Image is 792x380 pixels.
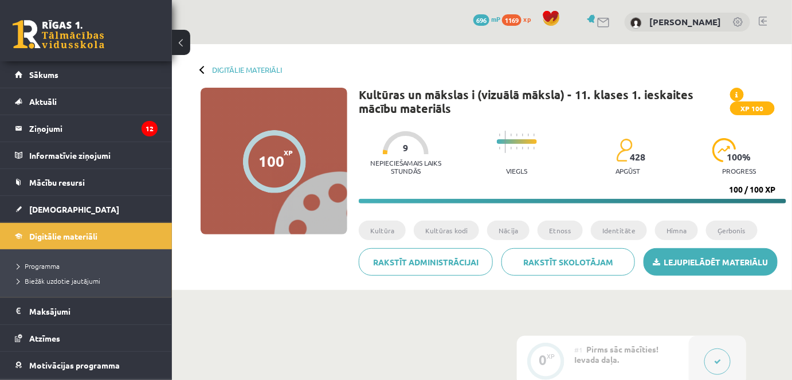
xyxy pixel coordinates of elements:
[17,276,100,285] span: Biežāk uzdotie jautājumi
[359,221,406,240] li: Kultūra
[644,248,778,276] a: Lejupielādēt materiālu
[539,355,547,365] div: 0
[15,169,158,195] a: Mācību resursi
[499,147,500,150] img: icon-short-line-57e1e144782c952c97e751825c79c345078a6d821885a25fce030b3d8c18986b.svg
[528,147,529,150] img: icon-short-line-57e1e144782c952c97e751825c79c345078a6d821885a25fce030b3d8c18986b.svg
[723,167,756,175] p: progress
[29,333,60,343] span: Atzīmes
[359,248,493,276] a: Rakstīt administrācijai
[15,325,158,351] a: Atzīmes
[17,261,160,271] a: Programma
[15,298,158,324] a: Maksājumi
[473,14,500,23] a: 696 mP
[507,167,528,175] p: Viegls
[29,298,158,324] legend: Maksājumi
[538,221,583,240] li: Etnoss
[15,196,158,222] a: [DEMOGRAPHIC_DATA]
[499,134,500,136] img: icon-short-line-57e1e144782c952c97e751825c79c345078a6d821885a25fce030b3d8c18986b.svg
[630,17,642,29] img: Kitija Goldberga
[491,14,500,23] span: mP
[29,96,57,107] span: Aktuāli
[534,147,535,150] img: icon-short-line-57e1e144782c952c97e751825c79c345078a6d821885a25fce030b3d8c18986b.svg
[516,147,517,150] img: icon-short-line-57e1e144782c952c97e751825c79c345078a6d821885a25fce030b3d8c18986b.svg
[15,142,158,169] a: Informatīvie ziņojumi
[591,221,647,240] li: Identitāte
[29,142,158,169] legend: Informatīvie ziņojumi
[29,231,97,241] span: Digitālie materiāli
[727,152,752,162] span: 100 %
[511,134,512,136] img: icon-short-line-57e1e144782c952c97e751825c79c345078a6d821885a25fce030b3d8c18986b.svg
[212,65,282,74] a: Digitālie materiāli
[649,16,721,28] a: [PERSON_NAME]
[29,204,119,214] span: [DEMOGRAPHIC_DATA]
[403,143,409,153] span: 9
[142,121,158,136] i: 12
[547,353,555,359] div: XP
[29,177,85,187] span: Mācību resursi
[17,261,60,271] span: Programma
[616,138,633,162] img: students-c634bb4e5e11cddfef0936a35e636f08e4e9abd3cc4e673bd6f9a4125e45ecb1.svg
[574,345,583,354] span: #1
[29,115,158,142] legend: Ziņojumi
[730,101,775,115] span: XP 100
[258,152,284,170] div: 100
[414,221,479,240] li: Kultūras kodi
[29,69,58,80] span: Sākums
[15,352,158,378] a: Motivācijas programma
[502,14,536,23] a: 1169 xp
[15,61,158,88] a: Sākums
[534,134,535,136] img: icon-short-line-57e1e144782c952c97e751825c79c345078a6d821885a25fce030b3d8c18986b.svg
[359,88,730,115] h1: Kultūras un mākslas i (vizuālā māksla) - 11. klases 1. ieskaites mācību materiāls
[15,115,158,142] a: Ziņojumi12
[13,20,104,49] a: Rīgas 1. Tālmācības vidusskola
[574,344,658,365] span: Pirms sāc mācīties! Ievada daļa.
[501,248,636,276] a: Rakstīt skolotājam
[528,134,529,136] img: icon-short-line-57e1e144782c952c97e751825c79c345078a6d821885a25fce030b3d8c18986b.svg
[655,221,698,240] li: Himna
[284,148,293,156] span: XP
[505,131,506,153] img: icon-long-line-d9ea69661e0d244f92f715978eff75569469978d946b2353a9bb055b3ed8787d.svg
[523,14,531,23] span: xp
[616,167,641,175] p: apgūst
[473,14,489,26] span: 696
[706,221,758,240] li: Ģerbonis
[712,138,737,162] img: icon-progress-161ccf0a02000e728c5f80fcf4c31c7af3da0e1684b2b1d7c360e028c24a22f1.svg
[15,88,158,115] a: Aktuāli
[15,223,158,249] a: Digitālie materiāli
[630,152,646,162] span: 428
[502,14,522,26] span: 1169
[516,134,517,136] img: icon-short-line-57e1e144782c952c97e751825c79c345078a6d821885a25fce030b3d8c18986b.svg
[522,134,523,136] img: icon-short-line-57e1e144782c952c97e751825c79c345078a6d821885a25fce030b3d8c18986b.svg
[522,147,523,150] img: icon-short-line-57e1e144782c952c97e751825c79c345078a6d821885a25fce030b3d8c18986b.svg
[29,360,120,370] span: Motivācijas programma
[487,221,530,240] li: Nācija
[511,147,512,150] img: icon-short-line-57e1e144782c952c97e751825c79c345078a6d821885a25fce030b3d8c18986b.svg
[17,276,160,286] a: Biežāk uzdotie jautājumi
[359,159,453,175] p: Nepieciešamais laiks stundās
